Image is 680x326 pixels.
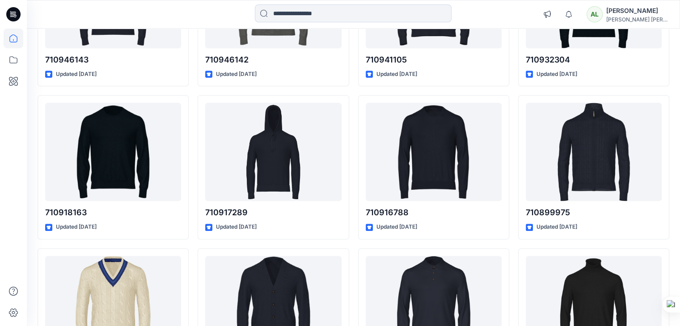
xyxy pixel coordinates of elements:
div: [PERSON_NAME] [PERSON_NAME] [606,16,669,23]
a: 710917289 [205,103,341,201]
p: 710917289 [205,206,341,219]
p: 710918163 [45,206,181,219]
p: 710946143 [45,54,181,66]
p: Updated [DATE] [536,70,577,79]
div: [PERSON_NAME] [606,5,669,16]
div: AL [587,6,603,22]
a: 710899975 [526,103,662,201]
p: 710916788 [366,206,502,219]
p: Updated [DATE] [56,70,97,79]
p: Updated [DATE] [536,222,577,232]
a: 710916788 [366,103,502,201]
p: 710932304 [526,54,662,66]
p: Updated [DATE] [56,222,97,232]
p: 710899975 [526,206,662,219]
p: 710946142 [205,54,341,66]
p: Updated [DATE] [376,222,417,232]
p: Updated [DATE] [216,70,257,79]
p: Updated [DATE] [216,222,257,232]
p: Updated [DATE] [376,70,417,79]
a: 710918163 [45,103,181,201]
p: 710941105 [366,54,502,66]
